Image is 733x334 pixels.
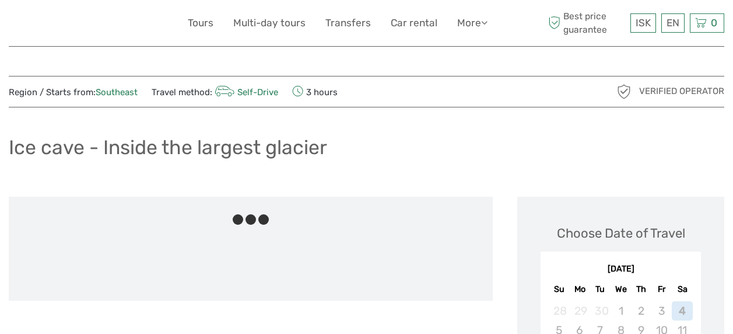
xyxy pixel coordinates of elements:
[545,10,627,36] span: Best price guarantee
[570,281,590,297] div: Mo
[457,15,488,32] a: More
[709,17,719,29] span: 0
[152,83,278,100] span: Travel method:
[188,15,213,32] a: Tours
[651,281,672,297] div: Fr
[325,15,371,32] a: Transfers
[590,281,611,297] div: Tu
[549,301,569,321] div: Not available Sunday, September 28th, 2025
[391,15,437,32] a: Car rental
[549,281,569,297] div: Su
[615,82,633,101] img: verified_operator_grey_128.png
[292,83,338,100] span: 3 hours
[212,87,278,98] a: Self-Drive
[9,86,138,99] span: Region / Starts from:
[661,13,685,33] div: EN
[672,281,692,297] div: Sa
[636,17,651,29] span: ISK
[233,15,306,32] a: Multi-day tours
[9,135,327,159] h1: Ice cave - Inside the largest glacier
[639,85,724,98] span: Verified Operator
[631,281,651,297] div: Th
[541,263,701,276] div: [DATE]
[96,87,138,98] a: Southeast
[557,224,685,242] div: Choose Date of Travel
[611,301,631,321] div: Not available Wednesday, October 1st, 2025
[651,301,672,321] div: Not available Friday, October 3rd, 2025
[672,301,692,321] div: Not available Saturday, October 4th, 2025
[570,301,590,321] div: Not available Monday, September 29th, 2025
[611,281,631,297] div: We
[631,301,651,321] div: Not available Thursday, October 2nd, 2025
[590,301,611,321] div: Not available Tuesday, September 30th, 2025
